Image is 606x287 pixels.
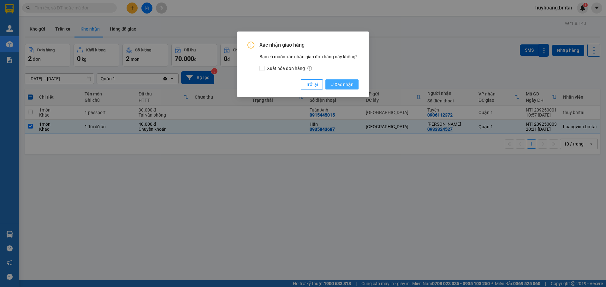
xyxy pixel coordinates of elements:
[3,3,25,25] img: logo.jpg
[301,79,323,89] button: Trở lại
[325,79,359,89] button: checkXác nhận
[3,3,92,15] li: Bình Minh Tải
[259,42,359,49] span: Xác nhận giao hàng
[44,27,84,48] li: VP [GEOGRAPHIC_DATA]
[264,65,314,72] span: Xuất hóa đơn hàng
[247,42,254,49] span: exclamation-circle
[330,83,335,87] span: check
[3,27,44,48] li: VP [GEOGRAPHIC_DATA]
[307,66,312,71] span: info-circle
[259,53,359,72] div: Bạn có muốn xác nhận giao đơn hàng này không?
[330,81,353,88] span: Xác nhận
[306,81,318,88] span: Trở lại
